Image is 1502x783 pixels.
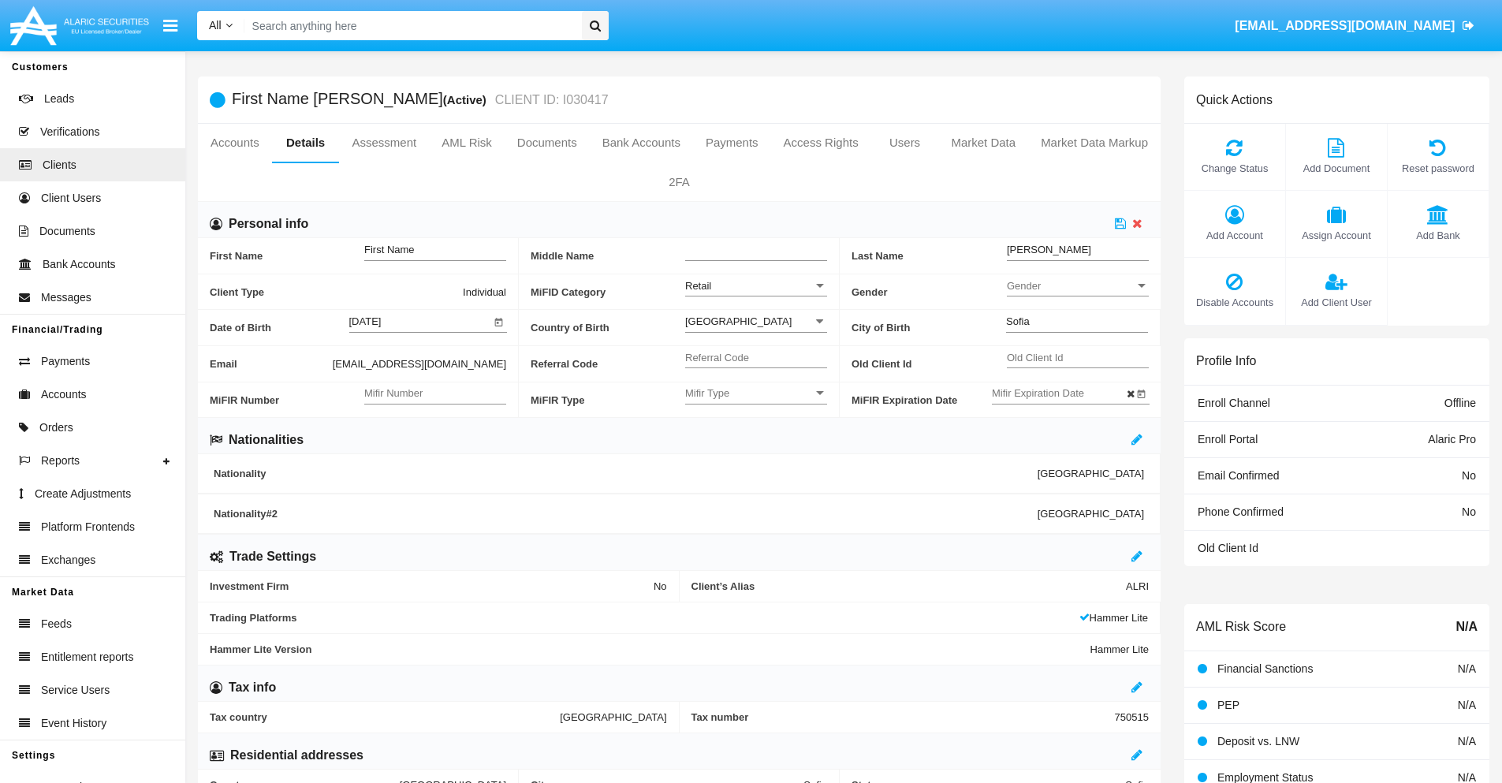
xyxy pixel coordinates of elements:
[41,552,95,569] span: Exchanges
[214,468,1038,479] span: Nationality
[852,238,1007,274] span: Last Name
[1090,643,1149,655] span: Hammer Lite
[1192,228,1277,243] span: Add Account
[40,124,99,140] span: Verifications
[209,19,222,32] span: All
[8,2,151,49] img: Logo image
[1294,228,1379,243] span: Assign Account
[1196,92,1273,107] h6: Quick Actions
[590,124,693,162] a: Bank Accounts
[210,238,364,274] span: First Name
[1126,580,1149,592] span: ALRI
[1294,295,1379,310] span: Add Client User
[1458,735,1476,748] span: N/A
[197,17,244,34] a: All
[938,124,1028,162] a: Market Data
[560,711,666,723] span: [GEOGRAPHIC_DATA]
[871,124,939,162] a: Users
[41,649,134,666] span: Entitlement reports
[1396,161,1481,176] span: Reset password
[691,711,1115,723] span: Tax number
[41,289,91,306] span: Messages
[229,548,316,565] h6: Trade Settings
[214,508,1038,520] span: Nationality #2
[43,256,116,273] span: Bank Accounts
[1294,161,1379,176] span: Add Document
[39,419,73,436] span: Orders
[41,386,87,403] span: Accounts
[39,223,95,240] span: Documents
[1198,469,1279,482] span: Email Confirmed
[1198,542,1258,554] span: Old Client Id
[505,124,590,162] a: Documents
[531,382,685,418] span: MiFIR Type
[1028,124,1161,162] a: Market Data Markup
[531,346,685,382] span: Referral Code
[198,163,1161,201] a: 2FA
[210,580,654,592] span: Investment Firm
[229,215,308,233] h6: Personal info
[41,616,72,632] span: Feeds
[333,356,506,372] span: [EMAIL_ADDRESS][DOMAIN_NAME]
[41,682,110,699] span: Service Users
[852,382,992,418] span: MiFIR Expiration Date
[1192,295,1277,310] span: Disable Accounts
[685,280,711,292] span: Retail
[244,11,576,40] input: Search
[1198,397,1270,409] span: Enroll Channel
[229,431,304,449] h6: Nationalities
[210,284,463,300] span: Client Type
[1462,505,1476,518] span: No
[693,124,771,162] a: Payments
[463,284,506,300] span: Individual
[1196,619,1286,634] h6: AML Risk Score
[771,124,871,162] a: Access Rights
[691,580,1127,592] span: Client’s Alias
[1458,662,1476,675] span: N/A
[43,157,76,173] span: Clients
[1007,279,1135,293] span: Gender
[272,124,340,162] a: Details
[491,94,609,106] small: CLIENT ID: I030417
[1038,508,1144,520] span: [GEOGRAPHIC_DATA]
[210,711,560,723] span: Tax country
[1192,161,1277,176] span: Change Status
[35,486,131,502] span: Create Adjustments
[41,353,90,370] span: Payments
[1396,228,1481,243] span: Add Bank
[531,274,685,310] span: MiFID Category
[1462,469,1476,482] span: No
[41,190,101,207] span: Client Users
[852,310,1006,345] span: City of Birth
[41,715,106,732] span: Event History
[1196,353,1256,368] h6: Profile Info
[1458,699,1476,711] span: N/A
[1228,4,1482,48] a: [EMAIL_ADDRESS][DOMAIN_NAME]
[232,91,609,109] h5: First Name [PERSON_NAME]
[1038,468,1144,479] span: [GEOGRAPHIC_DATA]
[1217,699,1239,711] span: PEP
[1079,612,1148,624] span: Hammer Lite
[852,346,1007,382] span: Old Client Id
[491,313,507,329] button: Open calendar
[531,238,685,274] span: Middle Name
[210,612,1079,624] span: Trading Platforms
[685,386,813,400] span: Mifir Type
[44,91,74,107] span: Leads
[852,274,1007,310] span: Gender
[1217,735,1299,748] span: Deposit vs. LNW
[210,382,364,418] span: MiFIR Number
[654,580,667,592] span: No
[429,124,505,162] a: AML Risk
[210,356,333,372] span: Email
[210,643,1090,655] span: Hammer Lite Version
[1134,385,1150,401] button: Open calendar
[1217,662,1313,675] span: Financial Sanctions
[198,124,272,162] a: Accounts
[41,453,80,469] span: Reports
[443,91,491,109] div: (Active)
[1115,711,1149,723] span: 750515
[1428,433,1476,446] span: Alaric Pro
[41,519,135,535] span: Platform Frontends
[1198,433,1258,446] span: Enroll Portal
